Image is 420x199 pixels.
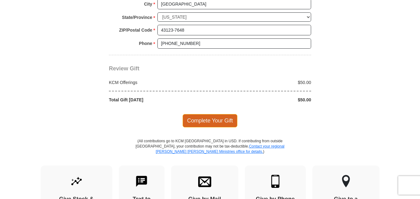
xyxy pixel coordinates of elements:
[135,139,285,166] p: (All contributions go to KCM [GEOGRAPHIC_DATA] in USD. If contributing from outside [GEOGRAPHIC_D...
[106,97,210,103] div: Total Gift [DATE]
[210,79,315,86] div: $50.00
[139,39,152,48] strong: Phone
[342,175,350,188] img: other-region
[70,175,83,188] img: give-by-stock.svg
[106,79,210,86] div: KCM Offerings
[269,175,282,188] img: mobile.svg
[119,26,152,34] strong: ZIP/Postal Code
[198,175,211,188] img: envelope.svg
[122,13,152,22] strong: State/Province
[156,144,284,154] a: Contact your regional [PERSON_NAME] [PERSON_NAME] Ministries office for details.
[135,175,148,188] img: text-to-give.svg
[183,114,238,127] span: Complete Your Gift
[210,97,315,103] div: $50.00
[109,65,139,72] span: Review Gift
